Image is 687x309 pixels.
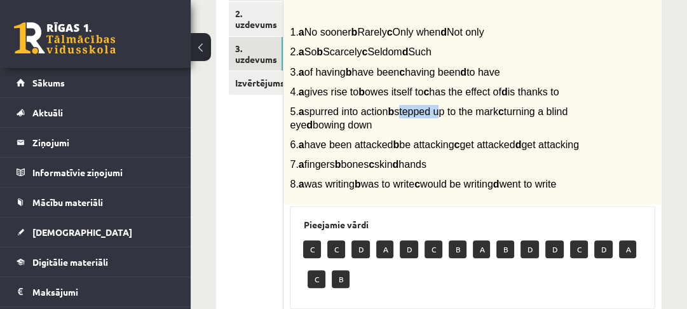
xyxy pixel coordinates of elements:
[290,139,579,150] span: 6. have been attacked be attacking get attacked get attacking
[351,27,358,38] b: b
[473,240,490,258] p: A
[290,46,431,57] span: 2. So Scarcely Seldom Such
[32,107,63,118] span: Aktuāli
[387,27,393,38] b: c
[316,46,323,57] b: b
[299,139,304,150] b: a
[449,240,466,258] p: B
[393,139,399,150] b: b
[17,188,175,217] a: Mācību materiāli
[414,179,420,189] b: c
[362,46,367,57] b: c
[388,106,394,117] b: b
[17,277,175,306] a: Maksājumi
[299,27,304,38] b: a
[32,256,108,268] span: Digitālie materiāli
[17,247,175,277] a: Digitālie materiāli
[17,68,175,97] a: Sākums
[32,77,65,88] span: Sākums
[425,240,442,258] p: C
[402,46,409,57] b: d
[493,179,500,189] b: d
[400,240,418,258] p: D
[32,196,103,208] span: Mācību materiāli
[299,159,304,170] b: a
[594,240,613,258] p: D
[299,179,304,189] b: a
[460,67,466,78] b: d
[229,71,283,95] a: Izvērtējums!
[290,27,484,38] span: 1. No sooner Rarely Only when Not only
[299,67,304,78] b: a
[308,270,325,288] p: C
[17,217,175,247] a: [DEMOGRAPHIC_DATA]
[299,46,304,57] b: a
[17,98,175,127] a: Aktuāli
[332,270,350,288] p: B
[303,219,642,230] h3: Pieejamie vārdi
[376,240,393,258] p: A
[454,139,459,150] b: c
[570,240,588,258] p: C
[17,128,175,157] a: Ziņojumi
[32,226,132,238] span: [DEMOGRAPHIC_DATA]
[619,240,636,258] p: A
[290,86,559,97] span: 4. gives rise to owes itself to has the effect of is thanks to
[355,179,361,189] b: b
[346,67,352,78] b: b
[351,240,370,258] p: D
[290,159,426,170] span: 7. fingers bones skin hands
[290,179,556,189] span: 8. was writing was to write would be writing went to write
[335,159,341,170] b: b
[545,240,564,258] p: D
[32,158,175,187] legend: Informatīvie ziņojumi
[299,106,304,117] b: a
[229,37,283,71] a: 3. uzdevums
[14,22,116,54] a: Rīgas 1. Tālmācības vidusskola
[229,2,283,36] a: 2. uzdevums
[399,67,405,78] b: c
[17,158,175,187] a: Informatīvie ziņojumi
[290,67,500,78] span: 3. of having have been having been to have
[303,240,321,258] p: C
[358,86,365,97] b: b
[501,86,508,97] b: d
[498,106,504,117] b: c
[32,128,175,157] legend: Ziņojumi
[290,106,568,130] span: 5. spurred into action stepped up to the mark turning a blind eye bowing down
[327,240,345,258] p: C
[32,277,175,306] legend: Maksājumi
[369,159,374,170] b: c
[299,86,304,97] b: a
[440,27,447,38] b: d
[520,240,539,258] p: D
[392,159,398,170] b: d
[496,240,514,258] p: B
[423,86,429,97] b: c
[515,139,521,150] b: d
[306,120,313,130] b: d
